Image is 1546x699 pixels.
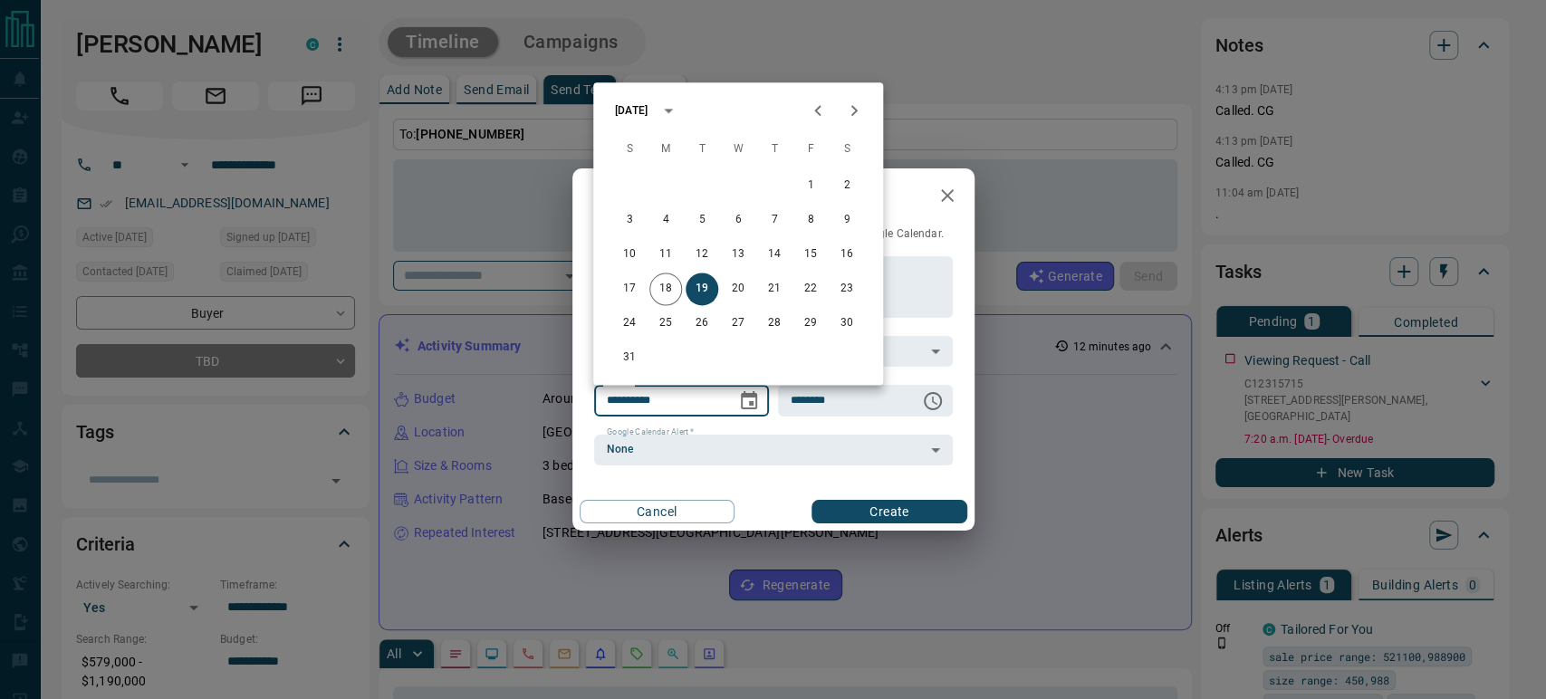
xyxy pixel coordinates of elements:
button: 24 [613,307,646,340]
button: 16 [831,238,863,271]
button: 14 [758,238,791,271]
span: Saturday [831,131,863,168]
button: 17 [613,273,646,305]
button: 31 [613,341,646,374]
button: 29 [794,307,827,340]
button: Previous month [800,92,836,129]
button: 20 [722,273,754,305]
button: 19 [686,273,718,305]
button: 13 [722,238,754,271]
button: 10 [613,238,646,271]
button: 23 [831,273,863,305]
button: 6 [722,204,754,236]
button: 25 [649,307,682,340]
span: Sunday [613,131,646,168]
span: Friday [794,131,827,168]
button: 7 [758,204,791,236]
button: calendar view is open, switch to year view [653,95,684,126]
span: Tuesday [686,131,718,168]
span: Monday [649,131,682,168]
button: 1 [794,169,827,202]
div: [DATE] [615,102,648,119]
button: 28 [758,307,791,340]
div: None [594,435,953,465]
button: 2 [831,169,863,202]
label: Google Calendar Alert [607,426,694,438]
button: 18 [649,273,682,305]
button: 27 [722,307,754,340]
button: 4 [649,204,682,236]
span: Thursday [758,131,791,168]
h2: New Task [572,168,694,226]
button: Choose time, selected time is 6:00 AM [915,383,951,419]
button: 12 [686,238,718,271]
button: 26 [686,307,718,340]
span: Wednesday [722,131,754,168]
button: 9 [831,204,863,236]
button: 5 [686,204,718,236]
button: Cancel [580,500,735,523]
button: 15 [794,238,827,271]
button: 22 [794,273,827,305]
button: 30 [831,307,863,340]
button: 21 [758,273,791,305]
button: 3 [613,204,646,236]
button: 11 [649,238,682,271]
button: Choose date, selected date is Aug 19, 2025 [731,383,767,419]
button: Next month [836,92,872,129]
button: 8 [794,204,827,236]
button: Create [811,500,966,523]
